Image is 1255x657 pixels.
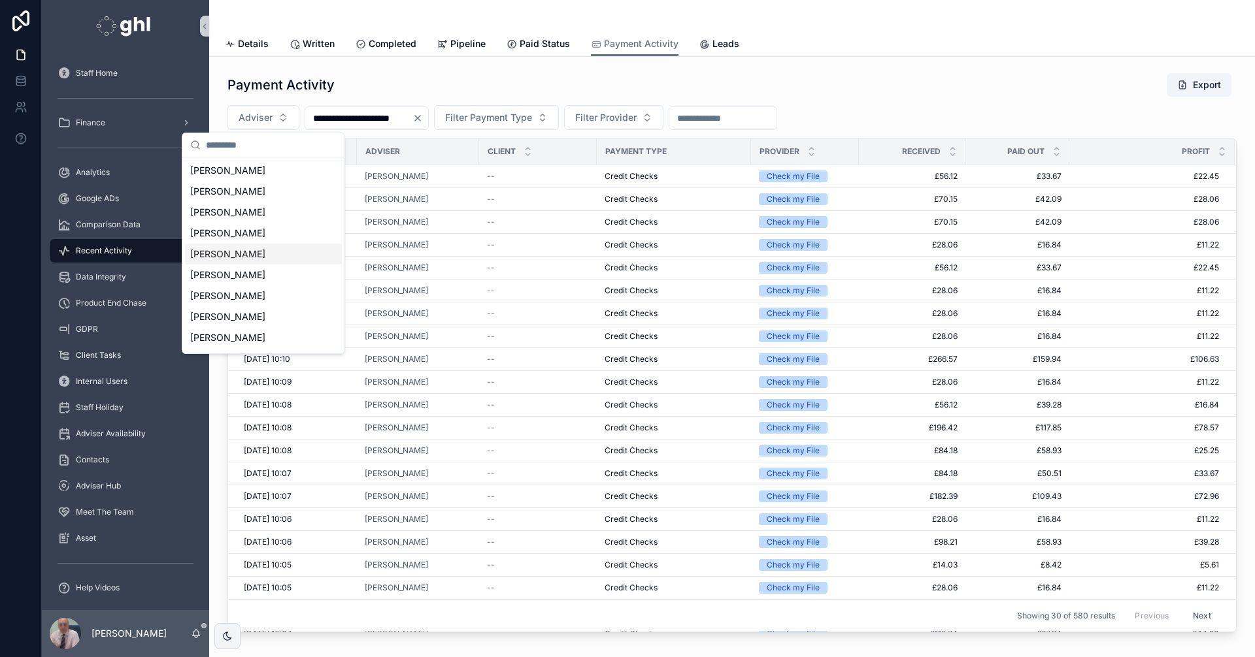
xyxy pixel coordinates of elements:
[244,445,349,456] a: [DATE] 10:08
[244,377,349,387] a: [DATE] 10:09
[1070,423,1219,433] a: £78.57
[759,353,851,365] a: Check my File
[50,396,201,419] a: Staff Holiday
[365,331,428,342] span: [PERSON_NAME]
[973,171,1062,182] a: £33.67
[50,370,201,393] a: Internal Users
[227,105,299,130] button: Select Button
[867,423,958,433] span: £196.42
[365,263,428,273] a: [PERSON_NAME]
[973,308,1062,319] span: £16.84
[767,468,820,479] div: Check my File
[96,16,154,37] img: App logo
[973,468,1062,479] a: £50.51
[767,330,820,342] div: Check my File
[1070,308,1219,319] a: £11.22
[759,239,851,251] a: Check my File
[487,331,589,342] a: --
[767,353,820,365] div: Check my File
[605,400,743,410] a: Credit Checks
[605,354,743,364] a: Credit Checks
[1070,331,1219,342] span: £11.22
[365,240,471,250] a: [PERSON_NAME]
[605,445,658,456] span: Credit Checks
[1070,445,1219,456] span: £25.25
[605,217,743,227] a: Credit Checks
[365,423,428,433] a: [PERSON_NAME]
[487,194,495,204] span: --
[867,285,958,296] a: £28.06
[973,285,1062,296] a: £16.84
[76,193,119,204] span: Google ADs
[365,240,428,250] a: [PERSON_NAME]
[365,377,428,387] a: [PERSON_NAME]
[487,263,495,273] span: --
[759,216,851,228] a: Check my File
[365,468,428,479] a: [PERSON_NAME]
[487,445,589,456] a: --
[973,423,1062,433] span: £117.85
[225,32,269,58] a: Details
[759,399,851,411] a: Check my File
[190,310,265,323] span: [PERSON_NAME]
[365,171,471,182] a: [PERSON_NAME]
[767,445,820,457] div: Check my File
[76,455,109,465] span: Contacts
[487,468,495,479] span: --
[605,445,743,456] a: Credit Checks
[605,171,743,182] a: Credit Checks
[487,308,495,319] span: --
[759,422,851,434] a: Check my File
[50,344,201,367] a: Client Tasks
[434,105,559,130] button: Select Button
[973,377,1062,387] a: £16.84
[365,285,471,296] a: [PERSON_NAME]
[50,317,201,341] a: GDPR
[244,468,292,479] span: [DATE] 10:07
[605,423,743,433] a: Credit Checks
[605,377,658,387] span: Credit Checks
[867,263,958,273] span: £56.12
[76,376,127,387] span: Internal Users
[867,468,958,479] span: £84.18
[365,308,428,319] span: [PERSON_NAME]
[867,354,958,364] a: £266.57
[767,308,820,319] div: Check my File
[1070,171,1219,182] a: £22.45
[767,399,820,411] div: Check my File
[605,423,658,433] span: Credit Checks
[487,468,589,479] a: --
[759,308,851,319] a: Check my File
[437,32,486,58] a: Pipeline
[867,377,958,387] a: £28.06
[487,285,589,296] a: --
[76,350,121,361] span: Client Tasks
[365,354,428,364] span: [PERSON_NAME]
[867,194,958,204] a: £70.15
[76,219,141,230] span: Comparison Data
[365,400,428,410] span: [PERSON_NAME]
[244,354,290,364] span: [DATE] 10:10
[1070,285,1219,296] a: £11.22
[867,331,958,342] a: £28.06
[973,217,1062,227] span: £42.09
[604,37,678,50] span: Payment Activity
[50,111,201,135] a: Finance
[182,157,344,353] div: Suggestions
[50,422,201,445] a: Adviser Availability
[50,161,201,184] a: Analytics
[190,206,265,219] span: [PERSON_NAME]
[365,445,428,456] a: [PERSON_NAME]
[76,167,110,178] span: Analytics
[487,354,495,364] span: --
[1070,354,1219,364] span: £106.63
[290,32,335,58] a: Written
[487,491,495,502] span: --
[605,171,658,182] span: Credit Checks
